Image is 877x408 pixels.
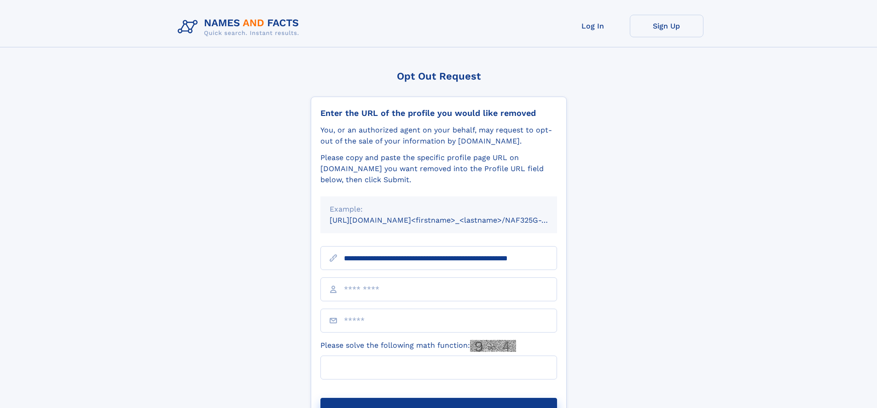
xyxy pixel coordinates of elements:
[330,204,548,215] div: Example:
[320,152,557,185] div: Please copy and paste the specific profile page URL on [DOMAIN_NAME] you want removed into the Pr...
[556,15,630,37] a: Log In
[311,70,567,82] div: Opt Out Request
[630,15,703,37] a: Sign Up
[320,108,557,118] div: Enter the URL of the profile you would like removed
[320,340,516,352] label: Please solve the following math function:
[330,216,575,224] small: [URL][DOMAIN_NAME]<firstname>_<lastname>/NAF325G-xxxxxxxx
[320,125,557,147] div: You, or an authorized agent on your behalf, may request to opt-out of the sale of your informatio...
[174,15,307,40] img: Logo Names and Facts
